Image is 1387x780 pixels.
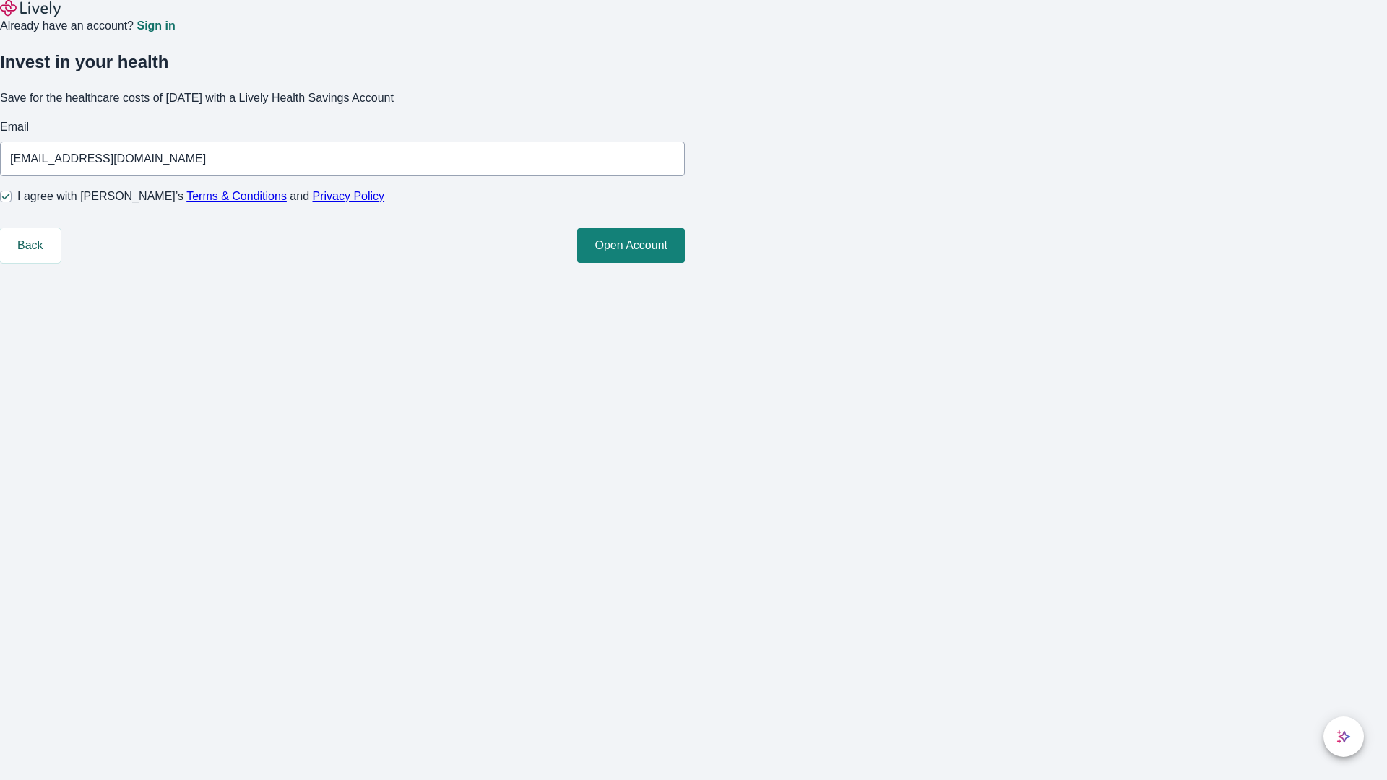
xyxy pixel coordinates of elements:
button: chat [1323,716,1364,757]
a: Sign in [137,20,175,32]
button: Open Account [577,228,685,263]
svg: Lively AI Assistant [1336,729,1351,744]
a: Terms & Conditions [186,190,287,202]
a: Privacy Policy [313,190,385,202]
span: I agree with [PERSON_NAME]’s and [17,188,384,205]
